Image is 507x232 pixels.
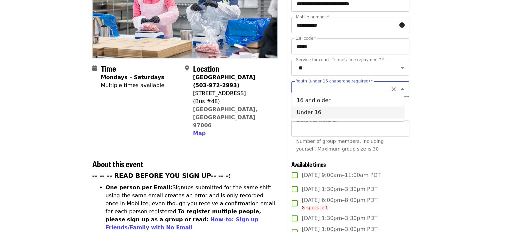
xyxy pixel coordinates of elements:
[291,94,404,106] li: 16 and older
[92,158,143,170] span: About this event
[101,62,116,74] span: Time
[296,36,316,40] label: ZIP code
[193,130,206,137] span: Map
[302,171,381,179] span: [DATE] 9:00am–11:00am PDT
[296,15,329,19] label: Mobile number
[185,65,189,71] i: map-marker-alt icon
[193,89,272,97] div: [STREET_ADDRESS]
[291,17,396,33] input: Mobile number
[193,97,272,105] div: (Bus #48)
[291,121,409,137] input: [object Object]
[92,65,97,71] i: calendar icon
[302,214,377,222] span: [DATE] 1:30pm–3:30pm PDT
[101,74,164,80] strong: Mondays – Saturdays
[106,184,278,232] li: Signups submitted for the same shift using the same email creates an error and is only recorded o...
[296,139,384,152] span: Number of group members, including yourself. Maximum group size is 30
[296,58,384,62] label: Service for court, Tri-met, fine repayment?
[106,208,261,223] strong: To register multiple people, please sign up as a group or read:
[291,106,404,119] li: Under 16
[193,130,206,138] button: Map
[193,62,219,74] span: Location
[291,38,409,54] input: ZIP code
[106,184,173,191] strong: One person per Email:
[193,106,258,129] a: [GEOGRAPHIC_DATA], [GEOGRAPHIC_DATA] 97006
[296,79,373,83] label: Youth (under 16 chaperone required)
[399,22,405,28] i: circle-info icon
[92,172,231,179] strong: -- -- -- READ BEFORE YOU SIGN UP-- -- -:
[291,160,326,169] span: Available times
[296,118,338,123] span: Group size (optional)
[101,81,164,89] div: Multiple times available
[302,185,377,193] span: [DATE] 1:30pm–3:30pm PDT
[106,216,259,231] a: How-to: Sign up Friends/Family with No Email
[193,74,255,88] strong: [GEOGRAPHIC_DATA] (503-972-2993)
[398,63,407,72] button: Open
[302,196,377,211] span: [DATE] 6:00pm–8:00pm PDT
[302,205,328,210] span: 8 spots left
[389,84,398,94] button: Clear
[398,84,407,94] button: Close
